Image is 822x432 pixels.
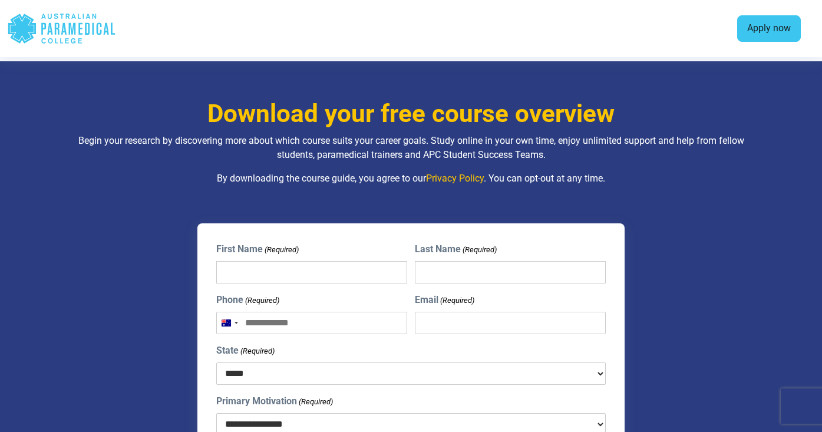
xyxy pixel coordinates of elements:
[68,134,754,162] p: Begin your research by discovering more about which course suits your career goals. Study online ...
[298,396,333,408] span: (Required)
[462,244,497,256] span: (Required)
[244,295,279,306] span: (Required)
[216,242,299,256] label: First Name
[426,173,484,184] a: Privacy Policy
[239,345,275,357] span: (Required)
[216,344,275,358] label: State
[263,244,299,256] span: (Required)
[440,295,475,306] span: (Required)
[415,293,474,307] label: Email
[68,99,754,129] h3: Download your free course overview
[217,312,242,334] button: Selected country
[68,172,754,186] p: By downloading the course guide, you agree to our . You can opt-out at any time.
[7,9,116,48] div: Australian Paramedical College
[216,394,333,408] label: Primary Motivation
[737,15,801,42] a: Apply now
[216,293,279,307] label: Phone
[415,242,497,256] label: Last Name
